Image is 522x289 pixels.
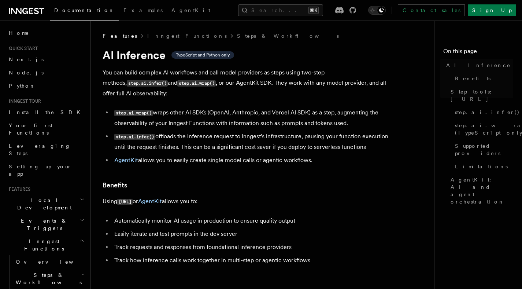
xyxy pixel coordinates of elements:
a: Inngest Functions [147,32,227,40]
a: Benefits [103,180,127,190]
span: Node.js [9,70,44,76]
a: AgentKit [138,198,162,205]
a: Setting up your app [6,160,86,180]
button: Inngest Functions [6,235,86,255]
a: step.ai.infer() [452,106,513,119]
code: step.ai.wrap() [114,110,153,116]
li: Track requests and responses from foundational inference providers [112,242,396,252]
code: step.ai.wrap() [177,80,216,87]
a: Home [6,26,86,40]
span: Install the SDK [9,109,85,115]
span: Limitations [455,163,508,170]
a: Limitations [452,160,513,173]
span: Documentation [54,7,115,13]
span: Leveraging Steps [9,143,71,156]
span: Home [9,29,29,37]
a: AgentKit: AI and agent orchestration [448,173,513,208]
span: Events & Triggers [6,217,80,232]
span: AgentKit [171,7,210,13]
a: Overview [13,255,86,268]
button: Events & Triggers [6,214,86,235]
a: AgentKit [167,2,215,20]
a: AgentKit [114,157,138,164]
h1: AI Inference [103,48,396,62]
button: Search...⌘K [238,4,323,16]
a: Steps & Workflows [237,32,339,40]
li: Easily iterate and test prompts in the dev server [112,229,396,239]
a: Supported providers [452,139,513,160]
span: Examples [123,7,163,13]
kbd: ⌘K [308,7,319,14]
a: step.ai.wrap() (TypeScript only) [452,119,513,139]
li: Automatically monitor AI usage in production to ensure quality output [112,216,396,226]
span: Steps & Workflows [13,271,82,286]
li: allows you to easily create single model calls or agentic workflows. [112,155,396,165]
code: step.ai.infer() [127,80,168,87]
a: Install the SDK [6,106,86,119]
span: AI Inference [446,62,511,69]
button: Local Development [6,194,86,214]
li: wraps other AI SDKs (OpenAI, Anthropic, and Vercel AI SDK) as a step, augmenting the observabilit... [112,107,396,128]
code: step.ai.infer() [114,134,155,140]
a: Step tools: [URL] [448,85,513,106]
span: step.ai.infer() [455,109,520,116]
span: Python [9,83,36,89]
h4: On this page [443,47,513,59]
a: Sign Up [468,4,516,16]
li: Track how inference calls work together in multi-step or agentic workflows [112,255,396,266]
a: Benefits [452,72,513,85]
span: Inngest Functions [6,238,79,252]
li: offloads the inference request to Inngest's infrastructure, pausing your function execution until... [112,131,396,152]
a: Python [6,79,86,92]
a: Contact sales [398,4,465,16]
a: Documentation [50,2,119,21]
span: Setting up your app [9,164,72,177]
span: Overview [16,259,91,265]
button: Steps & Workflows [13,268,86,289]
span: Local Development [6,197,80,211]
a: AI Inference [443,59,513,72]
a: Next.js [6,53,86,66]
span: Your first Functions [9,122,52,136]
a: Leveraging Steps [6,139,86,160]
span: Supported providers [455,142,513,157]
p: Using or allows you to: [103,196,396,207]
span: Benefits [455,75,490,82]
span: AgentKit: AI and agent orchestration [451,176,513,205]
span: Features [6,186,30,192]
a: Your first Functions [6,119,86,139]
span: Next.js [9,56,44,62]
button: Toggle dark mode [368,6,386,15]
span: Step tools: [URL] [451,88,513,103]
span: Quick start [6,45,38,51]
a: Examples [119,2,167,20]
span: Features [103,32,137,40]
a: Node.js [6,66,86,79]
code: [URL] [117,199,133,205]
p: You can build complex AI workflows and call model providers as steps using two-step methods, and ... [103,67,396,99]
span: Inngest tour [6,98,41,104]
span: TypeScript and Python only [176,52,230,58]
